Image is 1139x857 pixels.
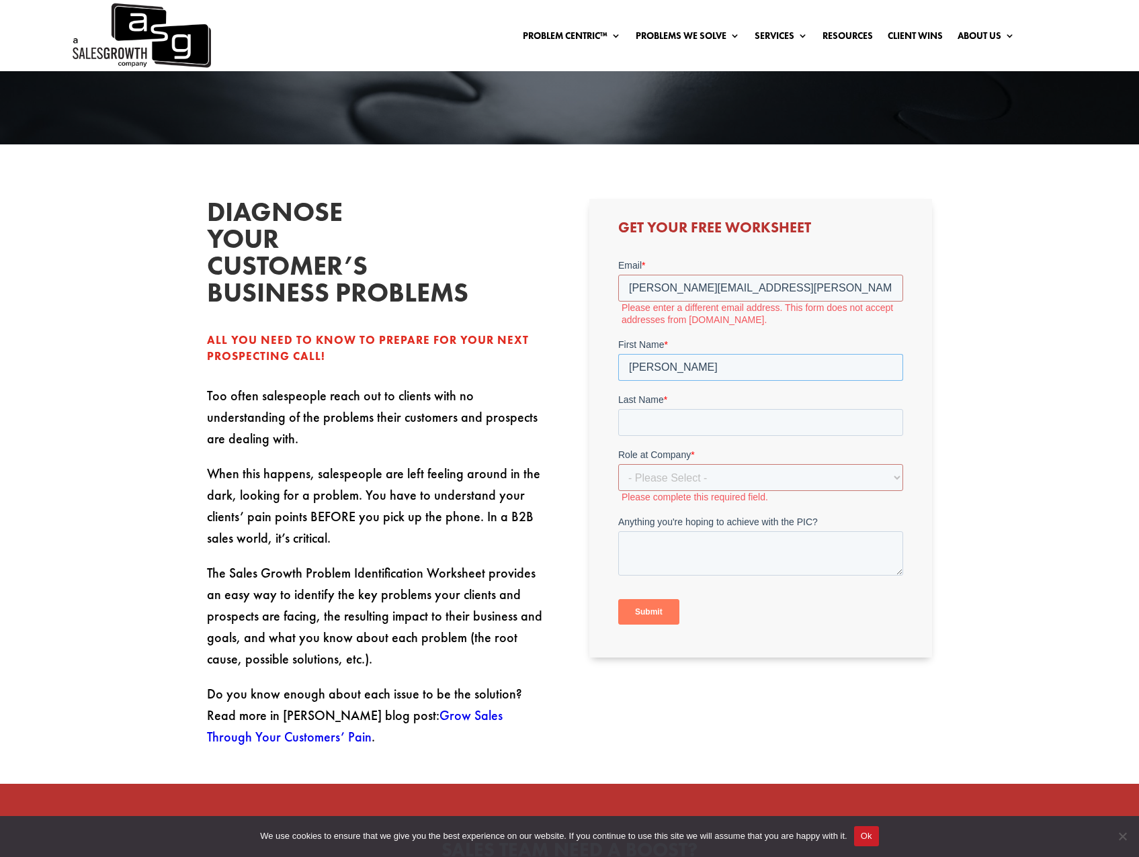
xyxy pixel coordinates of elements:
p: Do you know enough about each issue to be the solution? Read more in [PERSON_NAME] blog post: . [207,683,550,748]
a: Resources [822,31,873,46]
iframe: Form 0 [618,259,903,636]
div: All you need to know to prepare for your next prospecting call! [207,332,550,365]
h2: Diagnose your customer’s business problems [207,199,409,313]
a: Grow Sales Through Your Customers’ Pain [207,707,503,746]
span: We use cookies to ensure that we give you the best experience on our website. If you continue to ... [260,829,847,843]
p: The Sales Growth Problem Identification Worksheet provides an easy way to identify the key proble... [207,562,550,683]
button: Ok [854,826,879,846]
a: Problems We Solve [636,31,740,46]
p: Too often salespeople reach out to clients with no understanding of the problems their customers ... [207,385,550,463]
a: About Us [958,31,1015,46]
span: No [1115,829,1129,843]
a: Client Wins [888,31,943,46]
a: Problem Centric™ [523,31,621,46]
a: Services [755,31,808,46]
p: When this happens, salespeople are left feeling around in the dark, looking for a problem. You ha... [207,463,550,562]
h3: Get Your Free Worksheet [618,220,903,242]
